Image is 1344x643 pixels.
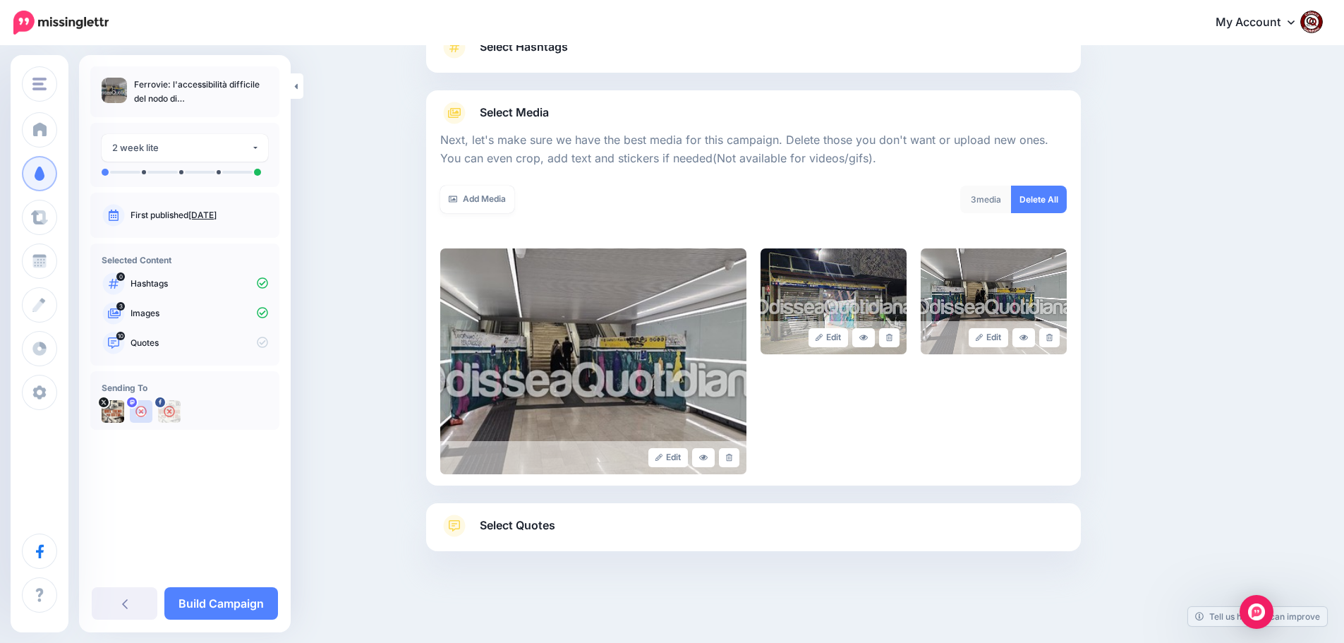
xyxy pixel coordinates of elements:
[112,140,251,156] div: 2 week lite
[116,302,125,311] span: 3
[134,78,268,106] p: Ferrovie: l'accessibilità difficile del nodo di [GEOGRAPHIC_DATA]
[131,337,268,349] p: Quotes
[131,209,268,222] p: First published
[1011,186,1067,213] a: Delete All
[1201,6,1323,40] a: My Account
[1240,595,1273,629] div: Open Intercom Messenger
[480,37,568,56] span: Select Hashtags
[116,272,125,281] span: 0
[131,277,268,290] p: Hashtags
[921,248,1067,354] img: 269342c7d774e2c162565306bb50a6b5_large.jpg
[131,307,268,320] p: Images
[13,11,109,35] img: Missinglettr
[158,400,181,423] img: 463453305_2684324355074873_6393692129472495966_n-bsa154739.jpg
[32,78,47,90] img: menu.png
[440,186,514,213] a: Add Media
[102,400,124,423] img: uTTNWBrh-84924.jpeg
[761,248,907,354] img: efc5806f5501f76ce26be6d0be66c8e6_large.jpg
[969,328,1009,347] a: Edit
[960,186,1012,213] div: media
[440,36,1067,73] a: Select Hashtags
[440,515,1067,551] a: Select Quotes
[440,248,746,474] img: 21e4b4c2cc19cd1e337216cc6d55d1dd_large.jpg
[648,448,689,467] a: Edit
[116,332,125,340] span: 10
[102,134,268,162] button: 2 week lite
[1188,607,1327,626] a: Tell us how we can improve
[102,383,268,393] h4: Sending To
[102,255,268,265] h4: Selected Content
[440,102,1067,124] a: Select Media
[102,78,127,103] img: 21e4b4c2cc19cd1e337216cc6d55d1dd_thumb.jpg
[480,103,549,122] span: Select Media
[480,516,555,535] span: Select Quotes
[130,400,152,423] img: user_default_image.png
[971,194,976,205] span: 3
[440,124,1067,474] div: Select Media
[188,210,217,220] a: [DATE]
[809,328,849,347] a: Edit
[440,131,1067,168] p: Next, let's make sure we have the best media for this campaign. Delete those you don't want or up...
